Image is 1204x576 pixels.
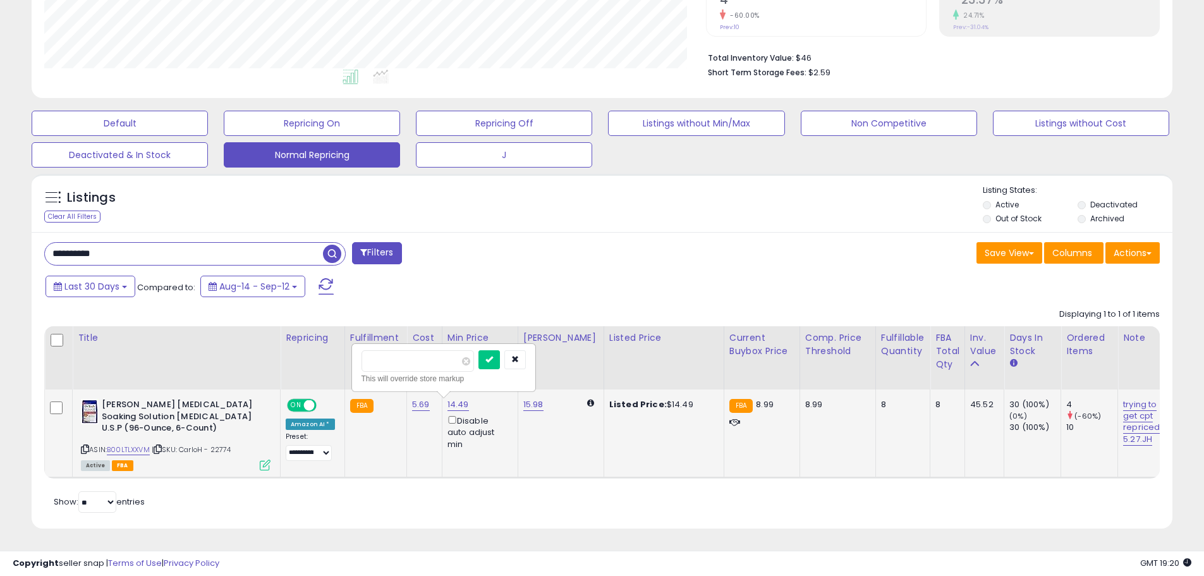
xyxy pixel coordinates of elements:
div: 8 [881,399,920,410]
div: Amazon AI * [286,419,335,430]
div: Min Price [447,331,513,345]
button: Non Competitive [801,111,977,136]
small: (-60%) [1074,411,1101,421]
span: Columns [1052,247,1092,259]
b: Total Inventory Value: [708,52,794,63]
div: [PERSON_NAME] [523,331,599,345]
span: 2025-10-13 19:20 GMT [1140,557,1191,569]
button: Last 30 Days [46,276,135,297]
small: FBA [729,399,753,413]
div: This will override store markup [362,372,526,385]
div: Cost [412,331,437,345]
small: (0%) [1009,411,1027,421]
a: 15.98 [523,398,544,411]
div: Listed Price [609,331,719,345]
span: $2.59 [808,66,830,78]
span: Last 30 Days [64,280,119,293]
div: 4 [1066,399,1117,410]
div: 30 (100%) [1009,399,1061,410]
button: Columns [1044,242,1104,264]
span: All listings currently available for purchase on Amazon [81,460,110,471]
small: Days In Stock. [1009,358,1017,369]
small: Prev: 10 [720,23,739,31]
div: ASIN: [81,399,271,469]
div: Repricing [286,331,339,345]
button: Filters [352,242,401,264]
span: | SKU: CarloH - 22774 [152,444,231,455]
span: 8.99 [756,398,774,410]
button: Listings without Min/Max [608,111,784,136]
a: B00LTLXXVM [107,444,150,455]
div: 10 [1066,422,1117,433]
div: Current Buybox Price [729,331,794,358]
button: Repricing On [224,111,400,136]
h5: Listings [67,189,116,207]
div: 30 (100%) [1009,422,1061,433]
a: 5.69 [412,398,430,411]
span: Compared to: [137,281,195,293]
div: 45.52 [970,399,994,410]
div: FBA Total Qty [935,331,959,371]
div: Displaying 1 to 1 of 1 items [1059,309,1160,321]
b: Listed Price: [609,398,667,410]
span: OFF [315,400,335,411]
button: Aug-14 - Sep-12 [200,276,305,297]
div: Note [1123,331,1164,345]
a: Terms of Use [108,557,162,569]
small: FBA [350,399,374,413]
div: Fulfillment [350,331,401,345]
li: $46 [708,49,1150,64]
button: Default [32,111,208,136]
button: Normal Repricing [224,142,400,168]
div: Fulfillable Quantity [881,331,925,358]
a: Privacy Policy [164,557,219,569]
img: 51WftB6f68L._SL40_.jpg [81,399,99,424]
strong: Copyright [13,557,59,569]
div: seller snap | | [13,558,219,570]
label: Deactivated [1090,199,1138,210]
button: Actions [1105,242,1160,264]
div: Clear All Filters [44,211,100,223]
a: 14.49 [447,398,469,411]
label: Archived [1090,213,1124,224]
label: Out of Stock [995,213,1042,224]
button: J [416,142,592,168]
button: Save View [976,242,1042,264]
div: Disable auto adjust min [447,414,508,450]
div: Days In Stock [1009,331,1055,358]
span: ON [288,400,304,411]
div: 8.99 [805,399,866,410]
label: Active [995,199,1019,210]
div: Comp. Price Threshold [805,331,870,358]
button: Repricing Off [416,111,592,136]
div: Ordered Items [1066,331,1112,358]
small: 24.71% [959,11,984,20]
div: Inv. value [970,331,999,358]
button: Deactivated & In Stock [32,142,208,168]
button: Listings without Cost [993,111,1169,136]
div: Title [78,331,275,345]
span: Aug-14 - Sep-12 [219,280,289,293]
b: [PERSON_NAME] [MEDICAL_DATA] Soaking Solution [MEDICAL_DATA] U.S.P (96-Ounce, 6-Count) [102,399,255,438]
div: $14.49 [609,399,714,410]
b: Short Term Storage Fees: [708,67,806,78]
div: 8 [935,399,955,410]
p: Listing States: [983,185,1172,197]
span: Show: entries [54,496,145,508]
small: -60.00% [726,11,760,20]
small: Prev: -31.04% [953,23,988,31]
span: FBA [112,460,133,471]
a: trying to get cpt repriced 5.27.JH [1123,398,1160,446]
div: Preset: [286,432,335,461]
